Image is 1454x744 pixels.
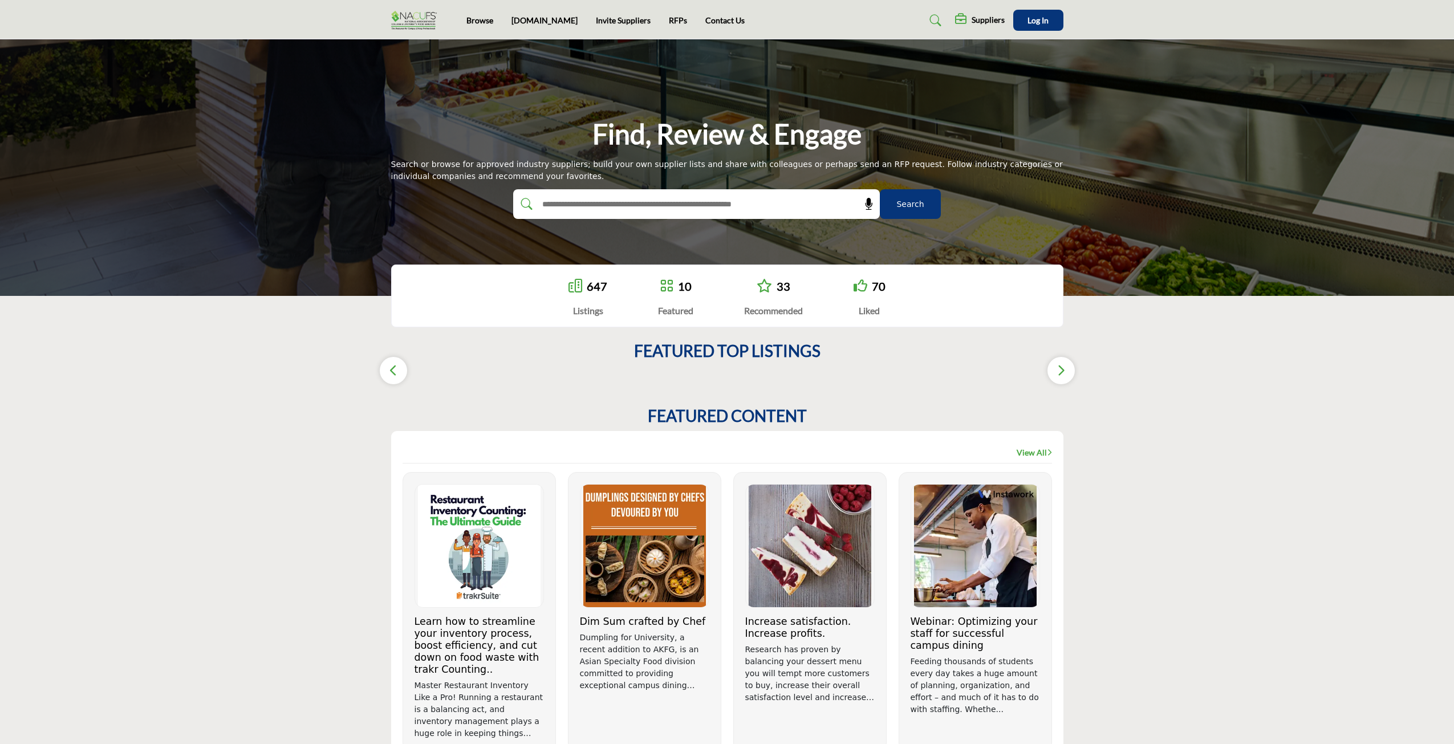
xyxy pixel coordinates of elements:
[1027,15,1049,25] span: Log In
[466,15,493,25] a: Browse
[596,15,651,25] a: Invite Suppliers
[648,406,807,426] h2: FEATURED CONTENT
[580,616,709,628] h3: Dim Sum crafted by Chef
[660,279,673,294] a: Go to Featured
[880,189,941,219] button: Search
[1017,447,1052,458] a: View All
[415,680,544,739] p: Master Restaurant Inventory Like a Pro! Running a restaurant is a balancing act, and inventory ma...
[955,14,1005,27] div: Suppliers
[568,304,607,318] div: Listings
[705,15,745,25] a: Contact Us
[391,11,442,30] img: Site Logo
[1013,10,1063,31] button: Log In
[972,15,1005,25] h5: Suppliers
[919,11,949,30] a: Search
[911,485,1039,607] img: Logo of Instawork, click to view details
[911,656,1040,715] p: Feeding thousands of students every day takes a huge amount of planning, organization, and effort...
[777,279,790,293] a: 33
[415,616,544,676] h3: Learn how to streamline your inventory process, boost efficiency, and cut down on food waste with...
[391,158,1063,182] div: Search or browse for approved industry suppliers; build your own supplier lists and share with co...
[678,279,692,293] a: 10
[745,644,875,704] p: Research has proven by balancing your dessert menu you will tempt more customers to buy, increase...
[511,15,578,25] a: [DOMAIN_NAME]
[757,279,772,294] a: Go to Recommended
[669,15,687,25] a: RFPs
[634,341,821,361] h2: FEATURED TOP LISTINGS
[911,616,1040,652] h3: Webinar: Optimizing your staff for successful campus dining
[854,279,867,292] i: Go to Liked
[587,279,607,293] a: 647
[415,485,543,607] img: Logo of trakrSuite, click to view details
[745,616,875,640] h3: Increase satisfaction. Increase profits.
[658,304,693,318] div: Featured
[854,304,886,318] div: Liked
[746,485,874,607] img: Logo of Sweet Street Desserts, click to view details
[872,279,886,293] a: 70
[744,304,803,318] div: Recommended
[592,116,862,152] h1: Find, Review & Engage
[580,485,709,607] img: Logo of Dumpling for U, click to view details
[580,632,709,692] p: Dumpling for University, a recent addition to AKFG, is an Asian Specialty Food division committed...
[896,198,924,210] span: Search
